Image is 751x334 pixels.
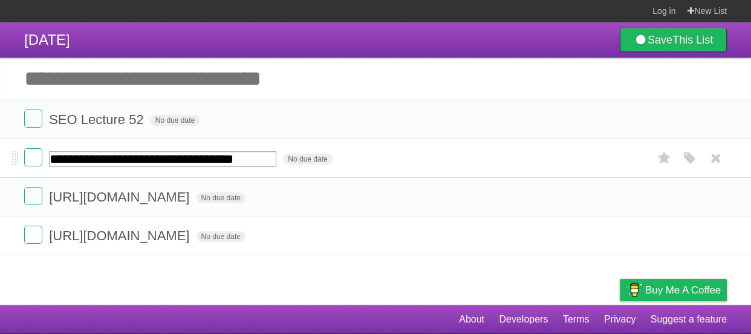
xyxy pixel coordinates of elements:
[24,187,42,205] label: Done
[24,226,42,244] label: Done
[563,308,590,331] a: Terms
[24,148,42,166] label: Done
[49,112,147,127] span: SEO Lecture 52
[24,31,70,48] span: [DATE]
[197,231,245,242] span: No due date
[197,192,245,203] span: No due date
[459,308,484,331] a: About
[283,154,332,165] span: No due date
[151,115,200,126] span: No due date
[672,34,713,46] b: This List
[653,148,676,168] label: Star task
[651,308,727,331] a: Suggest a feature
[620,28,727,52] a: SaveThis List
[49,189,192,205] span: [URL][DOMAIN_NAME]
[604,308,636,331] a: Privacy
[645,280,721,301] span: Buy me a coffee
[499,308,548,331] a: Developers
[620,279,727,301] a: Buy me a coffee
[626,280,642,300] img: Buy me a coffee
[24,110,42,128] label: Done
[49,228,192,243] span: [URL][DOMAIN_NAME]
